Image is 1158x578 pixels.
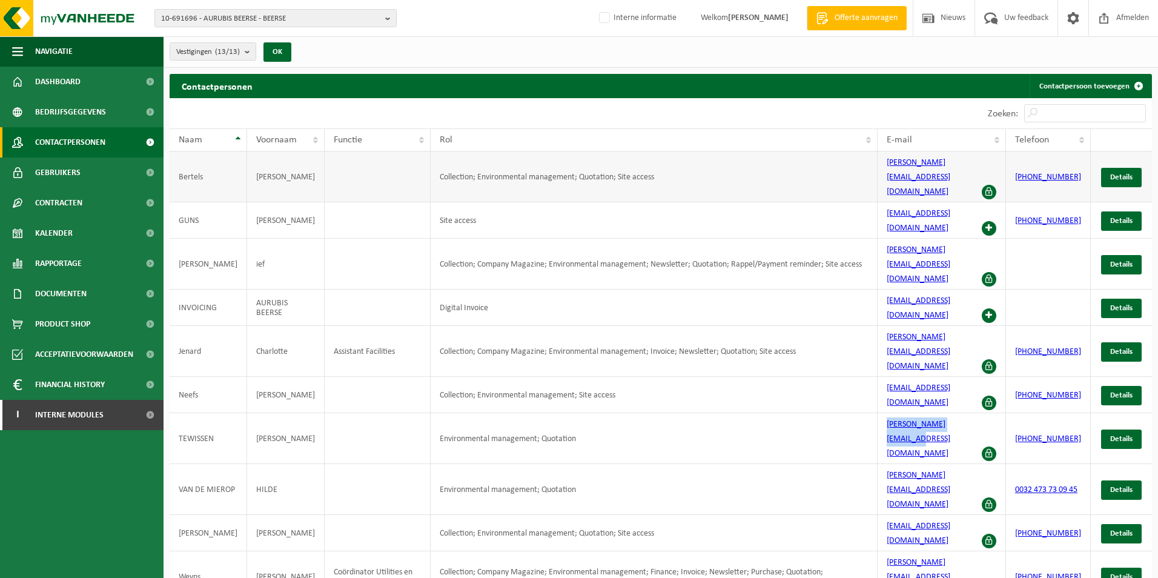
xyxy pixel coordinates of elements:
[988,109,1018,119] label: Zoeken:
[887,333,950,371] a: [PERSON_NAME][EMAIL_ADDRESS][DOMAIN_NAME]
[1110,530,1133,537] span: Details
[247,326,325,377] td: Charlotte
[887,384,950,407] a: [EMAIL_ADDRESS][DOMAIN_NAME]
[431,377,878,413] td: Collection; Environmental management; Site access
[431,326,878,377] td: Collection; Company Magazine; Environmental management; Invoice; Newsletter; Quotation; Site access
[431,464,878,515] td: Environmental management; Quotation
[170,413,247,464] td: TEWISSEN
[325,326,431,377] td: Assistant Facilities
[35,248,82,279] span: Rapportage
[807,6,907,30] a: Offerte aanvragen
[1110,486,1133,494] span: Details
[215,48,240,56] count: (13/13)
[170,464,247,515] td: VAN DE MIEROP
[887,158,950,196] a: [PERSON_NAME][EMAIL_ADDRESS][DOMAIN_NAME]
[35,218,73,248] span: Kalender
[170,239,247,290] td: [PERSON_NAME]
[431,202,878,239] td: Site access
[35,36,73,67] span: Navigatie
[154,9,397,27] button: 10-691696 - AURUBIS BEERSE - BEERSE
[35,309,90,339] span: Product Shop
[1015,529,1081,538] a: [PHONE_NUMBER]
[887,209,950,233] a: [EMAIL_ADDRESS][DOMAIN_NAME]
[1110,304,1133,312] span: Details
[1015,434,1081,443] a: [PHONE_NUMBER]
[728,13,789,22] strong: [PERSON_NAME]
[887,135,912,145] span: E-mail
[1110,391,1133,399] span: Details
[170,515,247,551] td: [PERSON_NAME]
[1110,261,1133,268] span: Details
[1101,168,1142,187] a: Details
[35,339,133,370] span: Acceptatievoorwaarden
[170,42,256,61] button: Vestigingen(13/13)
[1101,480,1142,500] a: Details
[1030,74,1151,98] a: Contactpersoon toevoegen
[431,515,878,551] td: Collection; Environmental management; Quotation; Site access
[1101,386,1142,405] a: Details
[247,464,325,515] td: HILDE
[247,377,325,413] td: [PERSON_NAME]
[1110,348,1133,356] span: Details
[431,239,878,290] td: Collection; Company Magazine; Environmental management; Newsletter; Quotation; Rappel/Payment rem...
[247,290,325,326] td: AURUBIS BEERSE
[35,400,104,430] span: Interne modules
[832,12,901,24] span: Offerte aanvragen
[887,420,950,458] a: [PERSON_NAME][EMAIL_ADDRESS][DOMAIN_NAME]
[170,290,247,326] td: INVOICING
[887,471,950,509] a: [PERSON_NAME][EMAIL_ADDRESS][DOMAIN_NAME]
[1101,524,1142,543] a: Details
[256,135,297,145] span: Voornaam
[263,42,291,62] button: OK
[176,43,240,61] span: Vestigingen
[431,151,878,202] td: Collection; Environmental management; Quotation; Site access
[161,10,380,28] span: 10-691696 - AURUBIS BEERSE - BEERSE
[1101,342,1142,362] a: Details
[35,188,82,218] span: Contracten
[1101,211,1142,231] a: Details
[247,239,325,290] td: ief
[1015,485,1077,494] a: 0032 473 73 09 45
[35,67,81,97] span: Dashboard
[170,326,247,377] td: Jenard
[247,202,325,239] td: [PERSON_NAME]
[887,522,950,545] a: [EMAIL_ADDRESS][DOMAIN_NAME]
[1015,135,1049,145] span: Telefoon
[1015,216,1081,225] a: [PHONE_NUMBER]
[1015,391,1081,400] a: [PHONE_NUMBER]
[1015,347,1081,356] a: [PHONE_NUMBER]
[170,74,265,98] h2: Contactpersonen
[1101,299,1142,318] a: Details
[170,377,247,413] td: Neefs
[1110,435,1133,443] span: Details
[35,127,105,158] span: Contactpersonen
[1110,217,1133,225] span: Details
[1101,255,1142,274] a: Details
[170,151,247,202] td: Bertels
[35,158,81,188] span: Gebruikers
[179,135,202,145] span: Naam
[35,370,105,400] span: Financial History
[12,400,23,430] span: I
[334,135,362,145] span: Functie
[440,135,452,145] span: Rol
[247,515,325,551] td: [PERSON_NAME]
[35,97,106,127] span: Bedrijfsgegevens
[247,151,325,202] td: [PERSON_NAME]
[170,202,247,239] td: GUNS
[597,9,677,27] label: Interne informatie
[1101,430,1142,449] a: Details
[35,279,87,309] span: Documenten
[887,296,950,320] a: [EMAIL_ADDRESS][DOMAIN_NAME]
[431,413,878,464] td: Environmental management; Quotation
[1015,173,1081,182] a: [PHONE_NUMBER]
[887,245,950,284] a: [PERSON_NAME][EMAIL_ADDRESS][DOMAIN_NAME]
[431,290,878,326] td: Digital Invoice
[1110,173,1133,181] span: Details
[247,413,325,464] td: [PERSON_NAME]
